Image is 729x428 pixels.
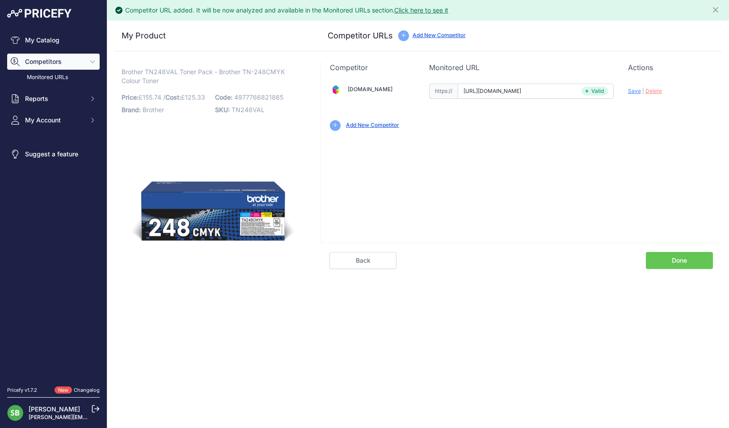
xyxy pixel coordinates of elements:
p: Monitored URL [429,62,614,73]
div: Competitor URL added. It will be now analyzed and available in the Monitored URLs section. [125,6,448,15]
nav: Sidebar [7,32,100,376]
a: [PERSON_NAME] [29,405,80,413]
p: Actions [628,62,713,73]
span: Delete [645,88,662,94]
span: Cost: [165,93,181,101]
span: | [642,88,644,94]
span: My Account [25,116,84,125]
span: Save [628,88,641,94]
span: Brand: [122,106,141,113]
button: Reports [7,91,100,107]
h3: My Product [122,29,303,42]
div: Pricefy v1.7.2 [7,386,37,394]
span: 155.74 [143,93,161,101]
p: Competitor [330,62,415,73]
span: Brother TN248VAL Toner Pack - Brother TN-248CMYK Colour Toner [122,66,285,87]
span: SKU: [215,106,230,113]
span: Brother [143,106,164,113]
h3: Competitor URLs [328,29,393,42]
span: 125.33 [185,93,205,101]
a: My Catalog [7,32,100,48]
span: 4977766821865 [234,93,283,101]
button: Close [711,4,722,14]
button: Competitors [7,54,100,70]
span: Competitors [25,57,84,66]
a: Suggest a feature [7,146,100,162]
span: https:// [429,84,458,99]
span: Code: [215,93,232,101]
img: Pricefy Logo [7,9,72,18]
span: TN248VAL [232,106,265,113]
a: Monitored URLs [7,70,100,85]
a: Back [329,252,396,269]
span: New [55,386,72,394]
p: £ [122,91,210,104]
span: Reports [25,94,84,103]
a: Add New Competitor [346,122,399,128]
a: Done [646,252,713,269]
input: cartridgepeople.com/product [458,84,614,99]
a: Changelog [74,387,100,393]
a: [DOMAIN_NAME] [348,86,392,92]
a: Click here to see it [394,6,448,14]
button: My Account [7,112,100,128]
span: Price: [122,93,139,101]
span: / £ [163,93,205,101]
a: Add New Competitor [413,32,466,38]
a: [PERSON_NAME][EMAIL_ADDRESS][PERSON_NAME][DOMAIN_NAME] [29,414,211,420]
